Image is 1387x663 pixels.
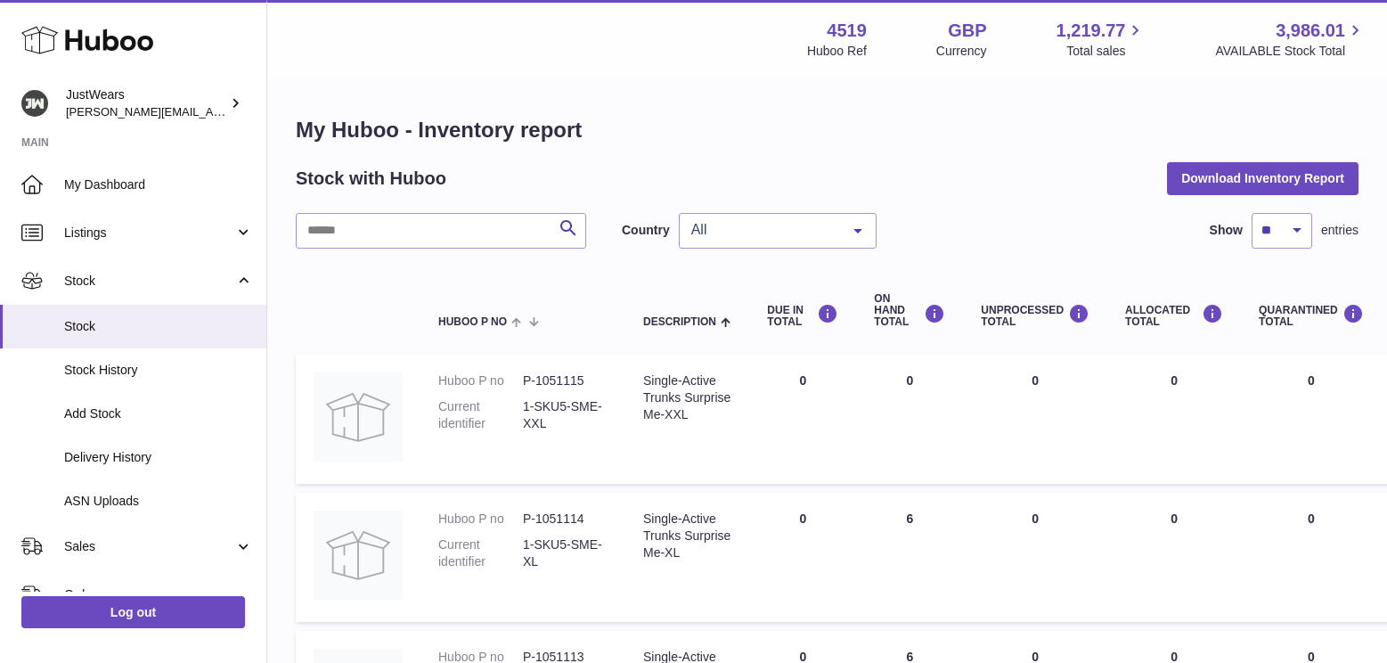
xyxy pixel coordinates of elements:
[523,536,608,570] dd: 1-SKU5-SME-XL
[1057,19,1146,60] a: 1,219.77 Total sales
[66,104,357,119] span: [PERSON_NAME][EMAIL_ADDRESS][DOMAIN_NAME]
[523,372,608,389] dd: P-1051115
[874,293,945,329] div: ON HAND Total
[1107,355,1241,484] td: 0
[1215,19,1366,60] a: 3,986.01 AVAILABLE Stock Total
[749,355,856,484] td: 0
[1066,43,1146,60] span: Total sales
[296,167,446,191] h2: Stock with Huboo
[936,43,987,60] div: Currency
[767,304,838,328] div: DUE IN TOTAL
[314,511,403,600] img: product image
[749,493,856,622] td: 0
[64,538,234,555] span: Sales
[64,176,253,193] span: My Dashboard
[296,116,1358,144] h1: My Huboo - Inventory report
[66,86,226,120] div: JustWears
[438,372,523,389] dt: Huboo P no
[21,596,245,628] a: Log out
[523,398,608,432] dd: 1-SKU5-SME-XXL
[438,398,523,432] dt: Current identifier
[643,511,731,561] div: Single-Active Trunks Surprise Me-XL
[687,221,840,239] span: All
[1259,304,1364,328] div: QUARANTINED Total
[856,493,963,622] td: 6
[981,304,1089,328] div: UNPROCESSED Total
[1308,373,1315,388] span: 0
[64,586,234,603] span: Orders
[1308,512,1315,526] span: 0
[807,43,867,60] div: Huboo Ref
[622,222,670,239] label: Country
[64,405,253,422] span: Add Stock
[1276,19,1345,43] span: 3,986.01
[643,372,731,423] div: Single-Active Trunks Surprise Me-XXL
[643,316,716,328] span: Description
[64,225,234,241] span: Listings
[21,90,48,117] img: josh@just-wears.com
[1057,19,1126,43] span: 1,219.77
[963,493,1107,622] td: 0
[1215,43,1366,60] span: AVAILABLE Stock Total
[1210,222,1243,239] label: Show
[827,19,867,43] strong: 4519
[64,449,253,466] span: Delivery History
[64,362,253,379] span: Stock History
[64,318,253,335] span: Stock
[856,355,963,484] td: 0
[523,511,608,528] dd: P-1051114
[963,355,1107,484] td: 0
[64,493,253,510] span: ASN Uploads
[438,536,523,570] dt: Current identifier
[1167,162,1358,194] button: Download Inventory Report
[1125,304,1223,328] div: ALLOCATED Total
[314,372,403,462] img: product image
[438,316,507,328] span: Huboo P no
[1107,493,1241,622] td: 0
[948,19,986,43] strong: GBP
[64,273,234,290] span: Stock
[1321,222,1358,239] span: entries
[438,511,523,528] dt: Huboo P no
